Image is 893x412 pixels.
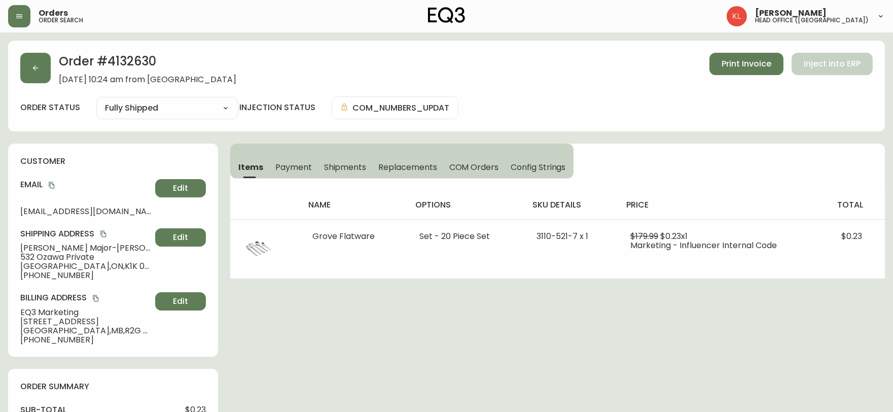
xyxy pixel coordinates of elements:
span: Marketing - Influencer Internal Code [630,239,777,251]
h4: name [308,199,399,211]
h4: injection status [239,102,315,113]
span: Edit [173,183,188,194]
img: 2c0c8aa7421344cf0398c7f872b772b5 [727,6,747,26]
li: Set - 20 Piece Set [419,232,512,241]
span: $0.23 [841,230,862,242]
img: 7de7723b-4a21-4291-a0fd-d2faebac6e57.jpg [242,232,275,264]
span: [EMAIL_ADDRESS][DOMAIN_NAME] [20,207,151,216]
img: logo [428,7,466,23]
span: Edit [173,232,188,243]
span: [PHONE_NUMBER] [20,271,151,280]
h2: Order # 4132630 [59,53,236,75]
span: [GEOGRAPHIC_DATA] , ON , K1K 0P2 , CA [20,262,151,271]
button: Edit [155,228,206,247]
button: Edit [155,179,206,197]
h4: Shipping Address [20,228,151,239]
button: Print Invoice [709,53,783,75]
span: Replacements [378,162,437,173]
span: Grove Flatware [312,230,375,242]
span: [STREET_ADDRESS] [20,317,151,326]
h4: price [626,199,821,211]
h4: options [415,199,516,211]
span: Orders [39,9,68,17]
span: [DATE] 10:24 am from [GEOGRAPHIC_DATA] [59,75,236,84]
span: 3110-521-7 x 1 [537,230,588,242]
h4: sku details [532,199,610,211]
h4: total [837,199,877,211]
span: [GEOGRAPHIC_DATA] , MB , R2G 4H2 , CA [20,326,151,335]
span: Config Strings [511,162,565,173]
h4: Billing Address [20,292,151,303]
h4: Email [20,179,151,190]
h5: head office ([GEOGRAPHIC_DATA]) [755,17,869,23]
span: Edit [173,296,188,307]
button: copy [91,293,101,303]
h4: customer [20,156,206,167]
button: copy [98,229,109,239]
span: [PERSON_NAME] [755,9,827,17]
h4: order summary [20,381,206,392]
span: $179.99 [630,230,658,242]
span: EQ3 Marketing [20,308,151,317]
span: $0.23 x 1 [660,230,688,242]
button: Edit [155,292,206,311]
span: Payment [275,162,312,173]
span: Items [238,162,263,173]
button: copy [47,180,57,190]
span: [PERSON_NAME] Major-[PERSON_NAME] [20,244,151,253]
span: COM Orders [449,162,499,173]
span: 532 Ozawa Private [20,253,151,262]
label: order status [20,102,80,113]
span: Shipments [324,162,367,173]
h5: order search [39,17,83,23]
span: [PHONE_NUMBER] [20,335,151,345]
span: Print Invoice [722,58,771,70]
